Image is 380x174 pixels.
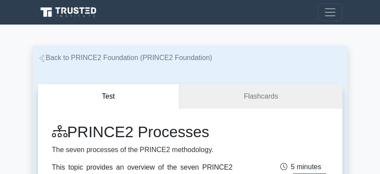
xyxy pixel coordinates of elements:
[179,84,342,109] a: Flashcards
[38,54,213,61] a: Back to PRINCE2 Foundation (PRINCE2 Foundation)
[318,4,342,21] button: Toggle navigation
[52,145,233,155] p: The seven processes of the PRINCE2 methodology.
[280,163,321,170] span: 5 minutes
[38,84,180,109] button: Test
[52,123,233,141] h1: PRINCE2 Processes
